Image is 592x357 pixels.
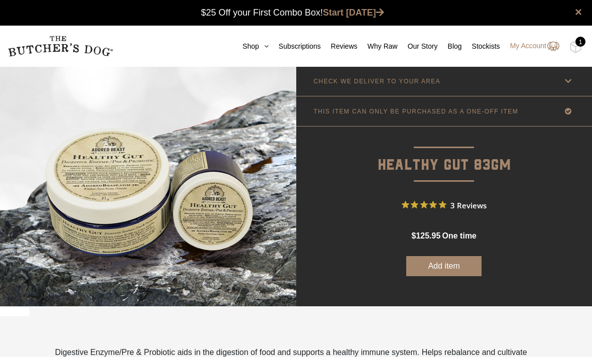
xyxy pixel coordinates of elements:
a: Our Story [398,41,438,52]
a: Subscriptions [269,41,321,52]
a: Why Raw [358,41,398,52]
span: 125.95 [416,231,440,240]
button: Rated 5 out of 5 stars from 3 reviews. Jump to reviews. [402,197,487,212]
a: Start [DATE] [323,8,384,18]
a: Stockists [462,41,500,52]
button: Add item [406,256,482,276]
div: 1 [575,37,585,47]
span: $ [412,231,416,240]
a: Blog [438,41,462,52]
span: 3 Reviews [450,197,487,212]
a: close [575,6,582,18]
a: Reviews [321,41,358,52]
a: My Account [500,40,559,52]
p: CHECK WE DELIVER TO YOUR AREA [314,78,441,85]
a: Shop [232,41,269,52]
img: TBD_Cart-Full.png [569,40,582,53]
p: THIS ITEM CAN ONLY BE PURCHASED AS A ONE-OFF ITEM [314,108,519,115]
span: one time [442,231,477,240]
